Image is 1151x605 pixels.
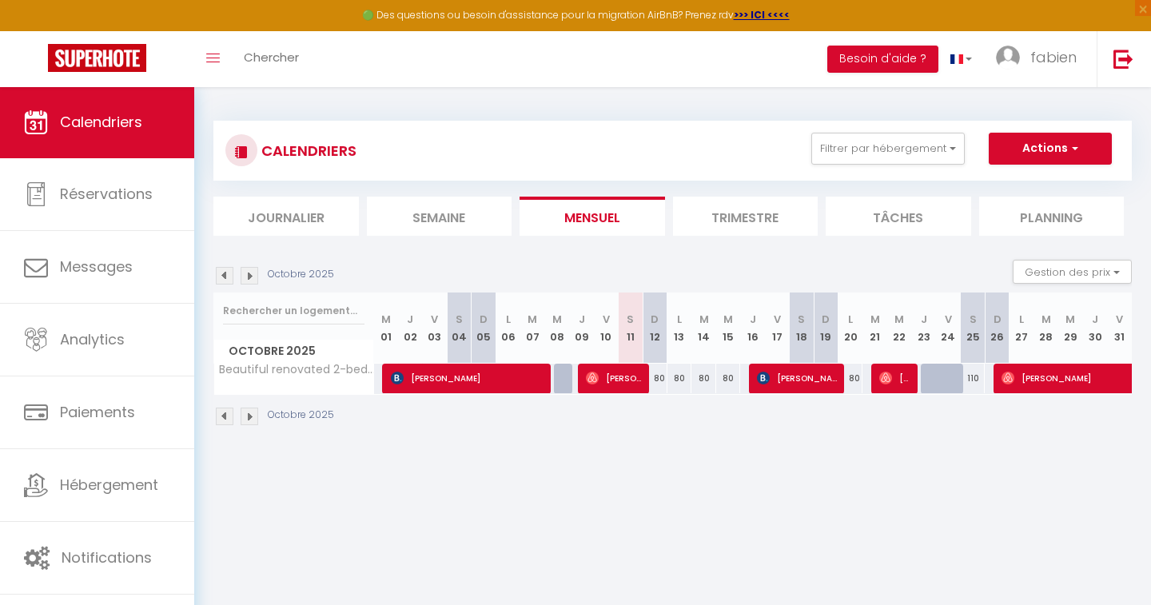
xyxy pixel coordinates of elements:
[496,293,520,364] th: 06
[480,312,488,327] abbr: D
[447,293,472,364] th: 04
[765,293,790,364] th: 17
[391,363,548,393] span: [PERSON_NAME]
[60,329,125,349] span: Analytics
[757,363,839,393] span: [PERSON_NAME]
[1019,312,1024,327] abbr: L
[244,49,299,66] span: Chercher
[936,293,961,364] th: 24
[814,293,838,364] th: 19
[1065,312,1075,327] abbr: M
[862,293,887,364] th: 21
[774,312,781,327] abbr: V
[268,267,334,282] p: Octobre 2025
[691,364,716,393] div: 80
[961,364,986,393] div: 110
[734,8,790,22] a: >>> ICI <<<<
[673,197,818,236] li: Trimestre
[472,293,496,364] th: 05
[268,408,334,423] p: Octobre 2025
[232,31,311,87] a: Chercher
[398,293,423,364] th: 02
[996,46,1020,70] img: ...
[579,312,585,327] abbr: J
[214,340,373,363] span: Octobre 2025
[1034,293,1059,364] th: 28
[1013,260,1132,284] button: Gestion des prix
[520,197,665,236] li: Mensuel
[1030,47,1077,67] span: fabien
[1083,293,1108,364] th: 30
[1113,49,1133,69] img: logout
[217,364,376,376] span: Beautiful renovated 2-bedroom apartment – quiet
[456,312,463,327] abbr: S
[740,293,765,364] th: 16
[961,293,986,364] th: 25
[699,312,709,327] abbr: M
[506,312,511,327] abbr: L
[921,312,927,327] abbr: J
[1041,312,1051,327] abbr: M
[894,312,904,327] abbr: M
[1116,312,1123,327] abbr: V
[62,547,152,567] span: Notifications
[520,293,545,364] th: 07
[423,293,448,364] th: 03
[586,363,643,393] span: [PERSON_NAME]
[822,312,830,327] abbr: D
[643,364,667,393] div: 80
[870,312,880,327] abbr: M
[826,197,971,236] li: Tâches
[1058,293,1083,364] th: 29
[1092,312,1098,327] abbr: J
[552,312,562,327] abbr: M
[790,293,814,364] th: 18
[374,293,399,364] th: 01
[716,293,741,364] th: 15
[528,312,537,327] abbr: M
[912,293,937,364] th: 23
[48,44,146,72] img: Super Booking
[618,293,643,364] th: 11
[569,293,594,364] th: 09
[431,312,438,327] abbr: V
[879,363,912,393] span: [PERSON_NAME]
[838,364,863,393] div: 80
[367,197,512,236] li: Semaine
[723,312,733,327] abbr: M
[848,312,853,327] abbr: L
[716,364,741,393] div: 80
[979,197,1125,236] li: Planning
[984,31,1097,87] a: ... fabien
[691,293,716,364] th: 14
[994,312,1002,327] abbr: D
[887,293,912,364] th: 22
[838,293,863,364] th: 20
[827,46,938,73] button: Besoin d'aide ?
[60,257,133,277] span: Messages
[667,364,692,393] div: 80
[381,312,391,327] abbr: M
[798,312,805,327] abbr: S
[257,133,356,169] h3: CALENDRIERS
[603,312,610,327] abbr: V
[60,402,135,422] span: Paiements
[750,312,756,327] abbr: J
[60,475,158,495] span: Hébergement
[627,312,634,327] abbr: S
[60,112,142,132] span: Calendriers
[545,293,570,364] th: 08
[407,312,413,327] abbr: J
[223,297,364,325] input: Rechercher un logement...
[213,197,359,236] li: Journalier
[594,293,619,364] th: 10
[989,133,1112,165] button: Actions
[970,312,977,327] abbr: S
[1010,293,1034,364] th: 27
[811,133,965,165] button: Filtrer par hébergement
[945,312,952,327] abbr: V
[677,312,682,327] abbr: L
[667,293,692,364] th: 13
[985,293,1010,364] th: 26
